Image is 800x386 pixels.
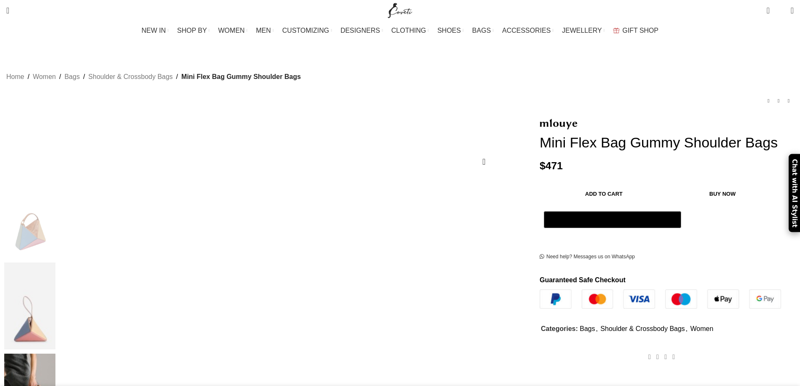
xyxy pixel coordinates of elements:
img: GiftBag [613,28,619,33]
a: Home [6,71,24,82]
span: JEWELLERY [562,26,602,34]
span: GIFT SHOP [622,26,658,34]
img: mlouye Mini Flex Bag Gummy bag [4,263,55,350]
strong: Guaranteed Safe Checkout [540,276,626,284]
span: DESIGNERS [341,26,380,34]
div: My Wishlist [776,2,784,19]
a: Need help? Messages us on WhatsApp [540,254,635,260]
a: WhatsApp social link [670,351,678,363]
span: Mini Flex Bag Gummy Shoulder Bags [181,71,301,82]
span: WOMEN [218,26,245,34]
span: Categories: [541,325,578,332]
span: CUSTOMIZING [282,26,329,34]
a: 0 [762,2,774,19]
a: WOMEN [218,22,248,39]
a: SHOES [437,22,464,39]
span: 0 [767,4,774,11]
a: Next product [784,96,794,106]
a: Shoulder & Crossbody Bags [88,71,173,82]
a: CUSTOMIZING [282,22,332,39]
a: SHOP BY [177,22,210,39]
img: guaranteed-safe-checkout-bordered.j [540,289,781,309]
bdi: 471 [540,160,563,171]
iframe: 安全快速的结账框架 [542,233,683,236]
span: MEN [256,26,271,34]
span: CLOTHING [391,26,426,34]
a: Women [690,325,713,332]
span: , [686,323,687,334]
span: ACCESSORIES [502,26,551,34]
a: CLOTHING [391,22,429,39]
span: BAGS [472,26,490,34]
span: NEW IN [142,26,166,34]
a: X social link [653,351,661,363]
a: Previous product [763,96,774,106]
span: SHOES [437,26,461,34]
a: DESIGNERS [341,22,383,39]
button: Buy now [668,185,777,203]
a: Shoulder & Crossbody Bags [601,325,685,332]
button: Add to cart [544,185,664,203]
a: Pinterest social link [661,351,669,363]
span: 0 [778,8,784,15]
img: Mlouye [540,118,577,130]
a: MEN [256,22,274,39]
a: GIFT SHOP [613,22,658,39]
a: Bags [580,325,595,332]
a: Search [2,2,13,19]
a: BAGS [472,22,493,39]
a: Women [33,71,56,82]
img: Coveti [4,171,55,258]
div: Main navigation [2,22,798,39]
a: JEWELLERY [562,22,605,39]
button: Pay with GPay [544,211,681,228]
span: SHOP BY [177,26,207,34]
span: $ [540,160,546,171]
a: ACCESSORIES [502,22,554,39]
a: Site logo [386,6,414,13]
nav: Breadcrumb [6,71,301,82]
span: , [596,323,598,334]
a: Bags [64,71,79,82]
a: Facebook social link [645,351,653,363]
a: NEW IN [142,22,169,39]
h1: Mini Flex Bag Gummy Shoulder Bags [540,134,794,151]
